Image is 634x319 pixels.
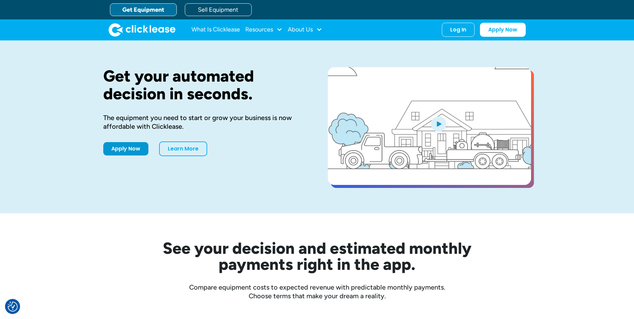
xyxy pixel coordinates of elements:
[103,142,148,155] a: Apply Now
[110,3,177,16] a: Get Equipment
[450,26,466,33] div: Log In
[103,67,306,103] h1: Get your automated decision in seconds.
[159,141,207,156] a: Learn More
[185,3,252,16] a: Sell Equipment
[103,283,531,300] div: Compare equipment costs to expected revenue with predictable monthly payments. Choose terms that ...
[429,114,448,133] img: Blue play button logo on a light blue circular background
[8,302,18,312] button: Consent Preferences
[103,113,306,131] div: The equipment you need to start or grow your business is now affordable with Clicklease.
[480,23,526,37] a: Apply Now
[288,23,322,36] div: About Us
[192,23,240,36] a: What Is Clicklease
[130,240,504,272] h2: See your decision and estimated monthly payments right in the app.
[8,302,18,312] img: Revisit consent button
[245,23,282,36] div: Resources
[109,23,175,36] img: Clicklease logo
[328,67,531,185] a: open lightbox
[109,23,175,36] a: home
